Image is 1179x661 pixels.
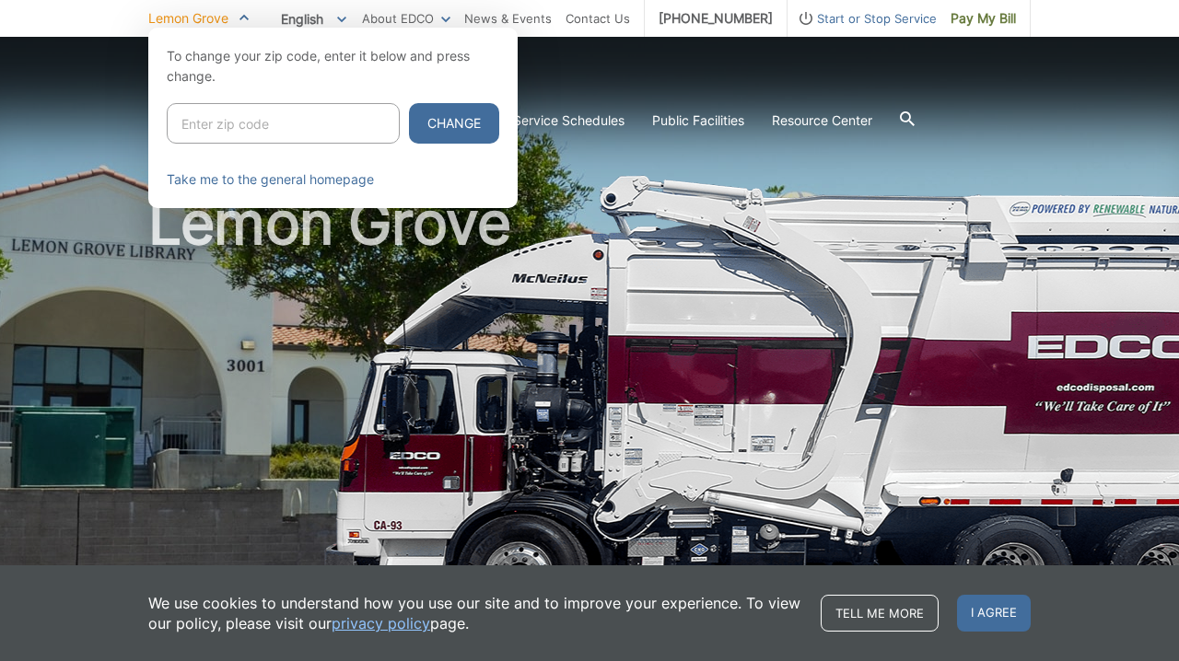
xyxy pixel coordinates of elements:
[332,613,430,633] a: privacy policy
[167,46,499,87] p: To change your zip code, enter it below and press change.
[148,10,228,26] span: Lemon Grove
[167,169,374,190] a: Take me to the general homepage
[148,593,802,633] p: We use cookies to understand how you use our site and to improve your experience. To view our pol...
[362,8,450,29] a: About EDCO
[821,595,939,632] a: Tell me more
[566,8,630,29] a: Contact Us
[464,8,552,29] a: News & Events
[951,8,1016,29] span: Pay My Bill
[167,103,400,144] input: Enter zip code
[267,4,360,34] span: English
[409,103,499,144] button: Change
